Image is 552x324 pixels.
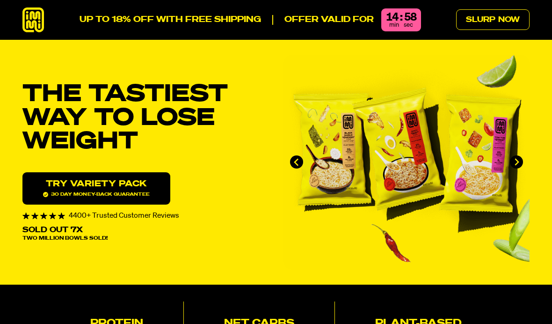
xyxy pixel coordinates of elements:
[386,12,398,23] div: 14
[22,172,170,205] a: Try variety Pack30 day money-back guarantee
[80,15,261,25] p: UP TO 18% OFF WITH FREE SHIPPING
[43,192,150,197] span: 30 day money-back guarantee
[22,236,108,241] span: Two Million Bowls Sold!
[22,227,83,234] p: Sold Out 7X
[404,12,416,23] div: 58
[283,55,530,270] div: immi slideshow
[290,155,303,169] button: Go to last slide
[456,9,530,30] a: Slurp Now
[510,155,523,169] button: Next slide
[404,22,413,28] span: sec
[400,12,402,23] div: :
[22,212,269,220] div: 4400+ Trusted Customer Reviews
[22,83,269,154] h1: THE TASTIEST WAY TO LOSE WEIGHT
[283,55,530,270] li: 1 of 4
[389,22,399,28] span: min
[272,15,374,25] p: Offer valid for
